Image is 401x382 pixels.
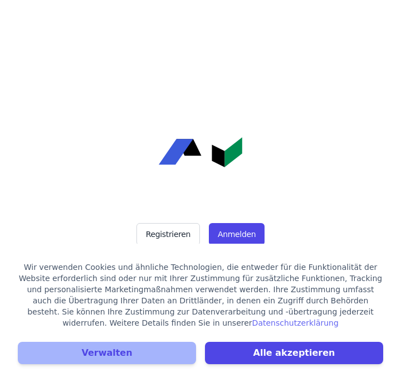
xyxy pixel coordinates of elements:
[136,223,200,245] button: Registrieren
[159,137,242,167] img: Concular
[209,223,265,245] button: Anmelden
[252,318,339,327] a: Datenschutzerklärung
[205,342,383,364] button: Alle akzeptieren
[18,262,383,328] div: Wir verwenden Cookies und ähnliche Technologien, die entweder für die Funktionalität der Website ...
[18,342,196,364] button: Verwalten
